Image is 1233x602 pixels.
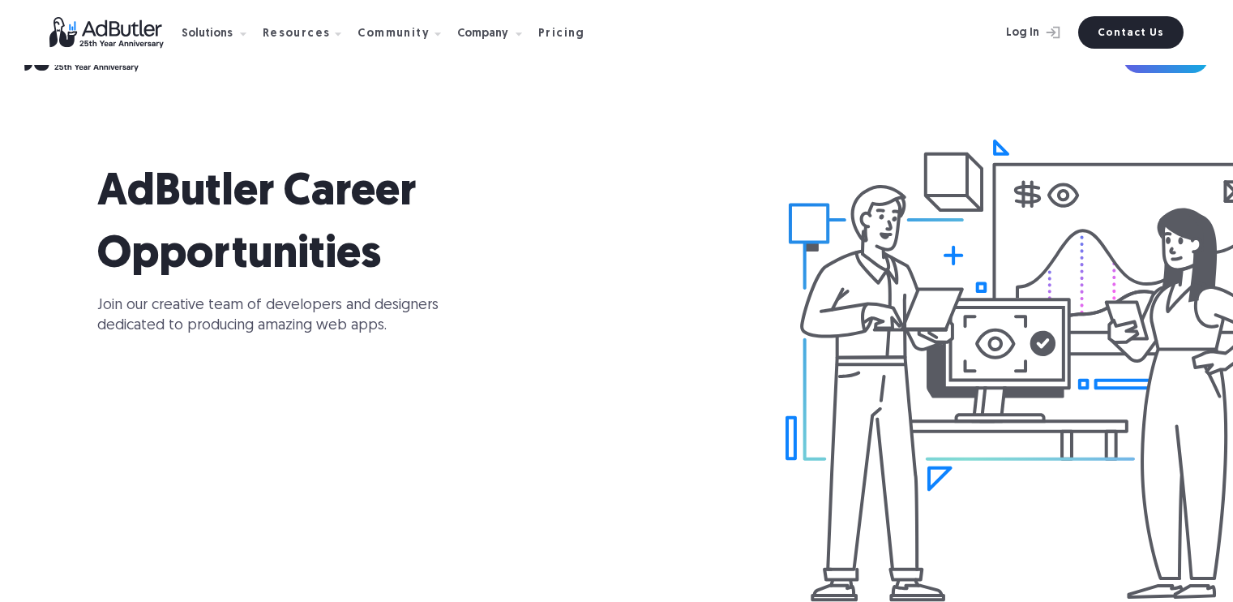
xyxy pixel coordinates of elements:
[97,295,462,336] p: Join our creative team of developers and designers dedicated to producing amazing web apps.
[538,28,585,40] div: Pricing
[457,28,508,40] div: Company
[1078,16,1184,49] a: Contact Us
[538,25,598,40] a: Pricing
[182,28,233,40] div: Solutions
[97,162,665,287] h1: AdButler Career Opportunities
[357,28,430,40] div: Community
[263,28,331,40] div: Resources
[963,16,1068,49] a: Log In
